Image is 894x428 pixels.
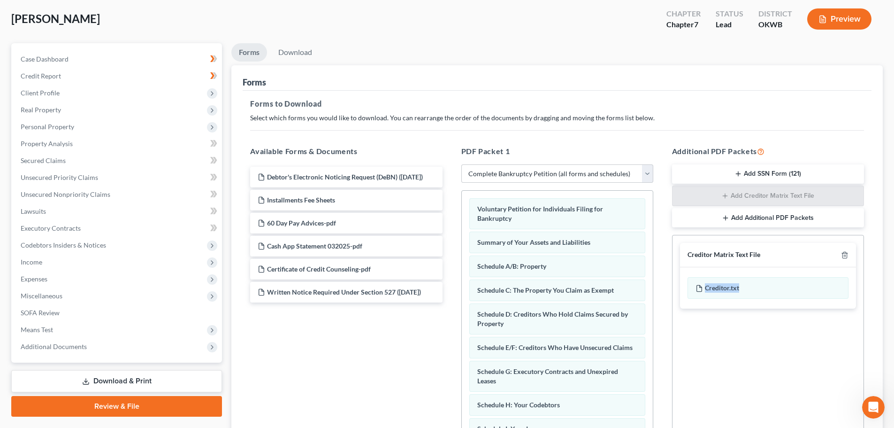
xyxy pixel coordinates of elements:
[250,98,864,109] h5: Forms to Download
[267,173,423,181] span: Debtor's Electronic Noticing Request (DeBN) ([DATE])
[477,238,590,246] span: Summary of Your Assets and Liabilities
[11,370,222,392] a: Download & Print
[672,146,864,157] h5: Additional PDF Packets
[231,43,267,62] a: Forms
[13,135,222,152] a: Property Analysis
[21,140,73,148] span: Property Analysis
[13,220,222,237] a: Executory Contracts
[267,242,362,250] span: Cash App Statement 032025-pdf
[23,212,165,229] a: Filing Additional Documents
[267,288,421,296] span: Written Notice Required Under Section 527 ([DATE])
[477,310,628,327] span: Schedule D: Creditors Who Hold Claims Secured by Property
[30,308,37,315] button: Gif picker
[694,20,698,29] span: 7
[13,186,222,203] a: Unsecured Nonpriority Claims
[21,326,53,334] span: Means Test
[21,241,106,249] span: Codebtors Insiders & Notices
[8,288,180,304] textarea: Message…
[42,41,92,48] span: [PERSON_NAME]
[688,250,760,259] div: Creditor Matrix Text File
[477,367,618,385] span: Schedule G: Executory Contracts and Unexpired Leases
[19,38,34,53] img: Profile image for Katie
[21,258,42,266] span: Income
[21,292,62,300] span: Miscellaneous
[70,195,118,202] span: Filing a Case
[807,8,871,30] button: Preview
[21,55,69,63] span: Case Dashboard
[672,164,864,184] button: Add SSN Form (121)
[271,43,320,62] a: Download
[243,77,266,88] div: Forms
[477,262,546,270] span: Schedule A/B: Property
[758,19,792,30] div: OKWB
[164,4,182,22] button: Home
[666,19,701,30] div: Chapter
[250,146,442,157] h5: Available Forms & Documents
[19,149,168,186] div: Still need help? Here are two articles with instructions on how to assemble your case for filing:
[52,191,137,208] a: Filing a Case
[45,308,52,315] button: Upload attachment
[21,106,61,114] span: Real Property
[19,257,168,266] div: Have a great day! 😄
[267,196,335,204] span: Installments Fee Sheets
[758,8,792,19] div: District
[21,173,98,181] span: Unsecured Priority Claims
[21,123,74,131] span: Personal Property
[672,186,864,206] button: Add Creditor Matrix Text File
[21,342,87,350] span: Additional Documents
[477,343,633,351] span: Schedule E/F: Creditors Who Have Unsecured Claims
[41,217,146,224] span: Filing Additional Documents
[666,8,701,19] div: Chapter
[13,152,222,169] a: Secured Claims
[13,68,222,85] a: Credit Report
[15,308,22,315] button: Emoji picker
[716,8,743,19] div: Status
[21,190,110,198] span: Unsecured Nonpriority Claims
[6,4,24,22] button: go back
[13,203,222,220] a: Lawsuits
[21,207,46,215] span: Lawsuits
[13,51,222,68] a: Case Dashboard
[46,12,87,21] p: Active 1h ago
[11,12,100,25] span: [PERSON_NAME]
[8,26,180,289] div: Katie says…
[46,5,107,12] h1: [PERSON_NAME]
[267,219,336,227] span: 60 Day Pay Advices-pdf
[477,286,614,294] span: Schedule C: The Property You Claim as Exempt
[716,19,743,30] div: Lead
[477,401,560,409] span: Schedule H: Your Codebtors
[19,233,168,252] div: Please feel free to reach out to me directly with any questions.
[13,169,222,186] a: Unsecured Priority Claims
[11,396,222,417] a: Review & File
[21,224,81,232] span: Executory Contracts
[161,304,176,319] button: Send a message…
[27,5,42,20] img: Profile image for Katie
[21,89,60,97] span: Client Profile
[461,146,653,157] h5: PDF Packet 1
[250,113,864,123] p: Select which forms you would like to download. You can rearrange the order of the documents by dr...
[21,309,60,317] span: SOFA Review
[477,205,603,222] span: Voluntary Petition for Individuals Filing for Bankruptcy
[672,208,864,228] button: Add Additional PDF Packets
[13,304,222,321] a: SOFA Review
[688,277,848,299] div: Creditor.txt
[19,74,168,145] iframe: youtube
[21,275,47,283] span: Expenses
[21,72,61,80] span: Credit Report
[19,60,168,70] div: Need help filing your case? Watch this video!
[21,156,66,164] span: Secured Claims
[267,265,371,273] span: Certificate of Credit Counseling-pdf
[862,396,885,419] iframe: Intercom live chat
